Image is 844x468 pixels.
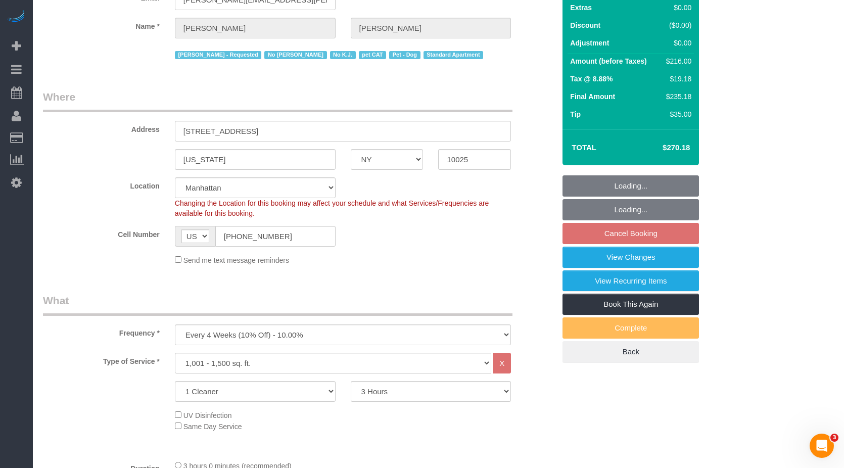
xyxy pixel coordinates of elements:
[175,18,336,38] input: First Name
[562,270,699,292] a: View Recurring Items
[662,74,691,84] div: $19.18
[264,51,326,59] span: No [PERSON_NAME]
[175,149,336,170] input: City
[175,51,261,59] span: [PERSON_NAME] - Requested
[570,91,615,102] label: Final Amount
[389,51,420,59] span: Pet - Dog
[570,56,646,66] label: Amount (before Taxes)
[562,341,699,362] a: Back
[351,18,511,38] input: Last Name
[632,144,690,152] h4: $270.18
[662,38,691,48] div: $0.00
[183,256,289,264] span: Send me text message reminders
[330,51,356,59] span: No K.J.
[35,324,167,338] label: Frequency *
[570,20,600,30] label: Discount
[35,353,167,366] label: Type of Service *
[570,3,592,13] label: Extras
[562,294,699,315] a: Book This Again
[662,56,691,66] div: $216.00
[43,89,512,112] legend: Where
[183,423,242,431] span: Same Day Service
[35,226,167,240] label: Cell Number
[215,226,336,247] input: Cell Number
[424,51,484,59] span: Standard Apartment
[810,434,834,458] iframe: Intercom live chat
[830,434,838,442] span: 3
[662,91,691,102] div: $235.18
[572,143,596,152] strong: Total
[570,38,609,48] label: Adjustment
[183,411,232,419] span: UV Disinfection
[570,74,613,84] label: Tax @ 8.88%
[6,10,26,24] img: Automaid Logo
[35,121,167,134] label: Address
[359,51,387,59] span: pet CAT
[43,293,512,316] legend: What
[438,149,511,170] input: Zip Code
[35,177,167,191] label: Location
[570,109,581,119] label: Tip
[175,199,489,217] span: Changing the Location for this booking may affect your schedule and what Services/Frequencies are...
[662,3,691,13] div: $0.00
[662,20,691,30] div: ($0.00)
[35,18,167,31] label: Name *
[562,247,699,268] a: View Changes
[662,109,691,119] div: $35.00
